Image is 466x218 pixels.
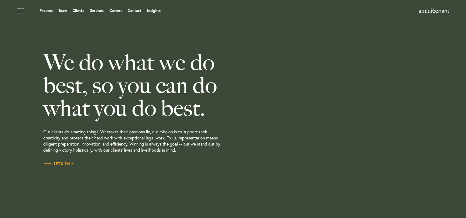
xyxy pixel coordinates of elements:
[90,9,104,12] a: Services
[147,9,161,12] a: Insights
[43,120,267,161] p: Our clients do amazing things. Wherever their passions lie, our mission is to support their creat...
[109,9,122,12] a: Careers
[43,162,74,166] span: Let’s Talk
[43,51,267,120] h2: We do what we do best, so you can do what you do best.
[59,9,67,12] a: Team
[43,161,74,167] a: Let’s Talk
[419,9,449,13] img: Amini & Conant
[128,9,141,12] a: Contact
[73,9,84,12] a: Clients
[40,9,53,12] a: Process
